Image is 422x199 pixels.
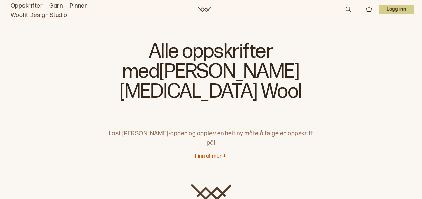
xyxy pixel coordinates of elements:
a: Oppskrifter [11,1,43,11]
button: User dropdown [379,5,414,14]
a: Pinner [69,1,87,11]
p: Last [PERSON_NAME]-appen og opplev en helt ny måte å følge en oppskrift på! [105,118,317,148]
h1: Alle oppskrifter med [PERSON_NAME] [MEDICAL_DATA] Wool [105,40,317,107]
p: Finn ut mer [195,153,222,160]
a: Woolit [198,7,211,12]
a: Woolit Design Studio [11,11,67,20]
a: Garn [49,1,63,11]
p: Logg inn [379,5,414,14]
button: Finn ut mer [195,153,227,160]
